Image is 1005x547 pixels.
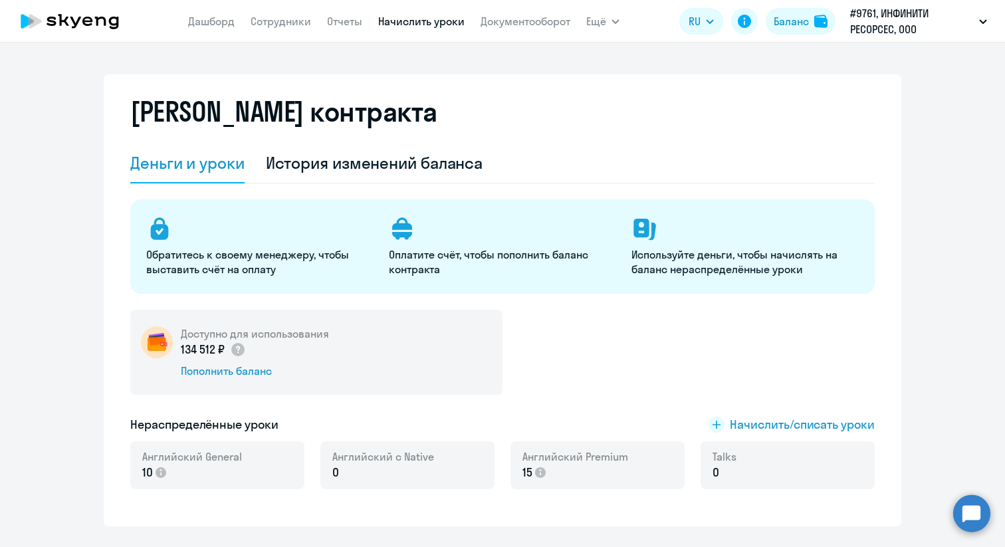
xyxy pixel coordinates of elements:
[774,13,809,29] div: Баланс
[146,247,373,276] p: Обратитесь к своему менеджеру, чтобы выставить счёт на оплату
[713,449,736,464] span: Talks
[181,326,329,341] h5: Доступно для использования
[814,15,828,28] img: balance
[522,449,628,464] span: Английский Premium
[766,8,836,35] button: Балансbalance
[327,15,362,28] a: Отчеты
[522,464,532,481] span: 15
[389,247,615,276] p: Оплатите счёт, чтобы пополнить баланс контракта
[142,464,153,481] span: 10
[130,96,437,128] h2: [PERSON_NAME] контракта
[481,15,570,28] a: Документооборот
[130,416,279,433] h5: Нераспределённые уроки
[730,416,875,433] span: Начислить/списать уроки
[586,8,619,35] button: Ещё
[130,152,245,173] div: Деньги и уроки
[181,341,246,358] p: 134 512 ₽
[251,15,311,28] a: Сотрудники
[689,13,701,29] span: RU
[266,152,483,173] div: История изменений баланса
[378,15,465,28] a: Начислить уроки
[713,464,719,481] span: 0
[850,5,974,37] p: #9761, ИНФИНИТИ РЕСОРСЕС, ООО
[631,247,858,276] p: Используйте деньги, чтобы начислять на баланс нераспределённые уроки
[679,8,723,35] button: RU
[332,464,339,481] span: 0
[142,449,242,464] span: Английский General
[332,449,434,464] span: Английский с Native
[181,364,329,378] div: Пополнить баланс
[843,5,994,37] button: #9761, ИНФИНИТИ РЕСОРСЕС, ООО
[141,326,173,358] img: wallet-circle.png
[188,15,235,28] a: Дашборд
[586,13,606,29] span: Ещё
